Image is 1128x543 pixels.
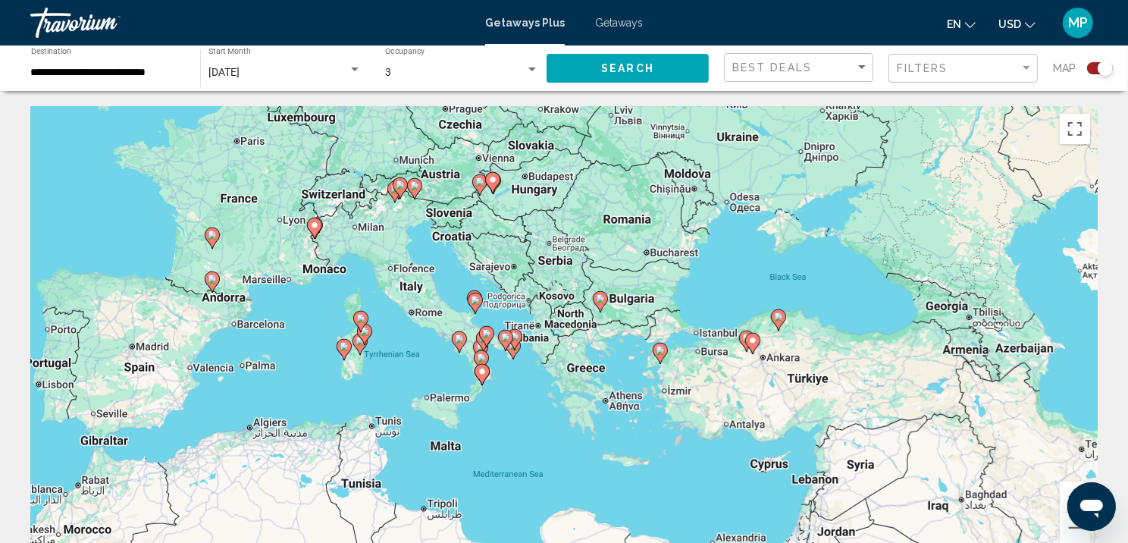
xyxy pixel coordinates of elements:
button: Change language [947,13,976,35]
span: Search [601,63,654,75]
span: MP [1068,15,1088,30]
button: Toggle fullscreen view [1060,114,1090,144]
button: Search [547,54,709,82]
span: Filters [897,62,948,74]
button: Change currency [998,13,1036,35]
span: Best Deals [732,61,812,74]
iframe: Button to launch messaging window [1067,482,1116,531]
button: Zoom out [1060,513,1090,543]
a: Getaways Plus [485,17,565,29]
mat-select: Sort by [732,61,869,74]
a: Getaways [595,17,643,29]
button: Zoom in [1060,482,1090,512]
span: [DATE] [208,66,240,78]
a: Travorium [30,8,470,38]
span: USD [998,18,1021,30]
button: Filter [888,53,1038,84]
button: User Menu [1058,7,1098,39]
span: 3 [385,66,391,78]
span: en [947,18,961,30]
span: Map [1053,58,1076,79]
